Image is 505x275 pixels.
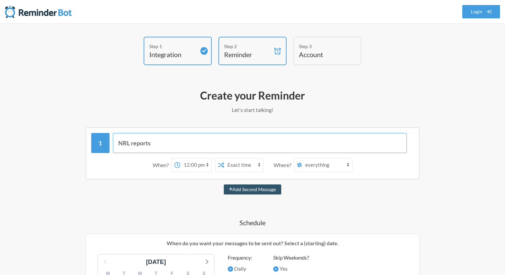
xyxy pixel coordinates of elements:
[299,43,346,50] div: Step 3
[149,50,196,59] h4: Integration
[59,218,446,227] h4: Schedule
[228,265,260,273] label: Daily
[273,254,309,262] label: Skip Weekends?
[149,43,196,50] div: Step 1
[228,266,233,272] input: Daily
[5,5,72,18] img: Reminder Bot
[91,239,414,247] p: When do you want your messages to be sent out? Select a (starting) date.
[143,258,169,267] div: [DATE]
[273,265,309,273] label: Yes
[299,50,346,59] h4: Account
[224,50,271,59] h4: Reminder
[153,158,171,172] div: When?
[462,5,500,18] a: Login
[59,89,446,103] h2: Create your Reminder
[224,43,271,50] div: Step 2
[273,266,279,272] input: Yes
[228,254,260,262] label: Frequency:
[224,184,282,194] button: Add Second Message
[59,106,446,114] p: Let's start talking!
[113,133,407,153] input: Message
[274,158,294,172] div: Where?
